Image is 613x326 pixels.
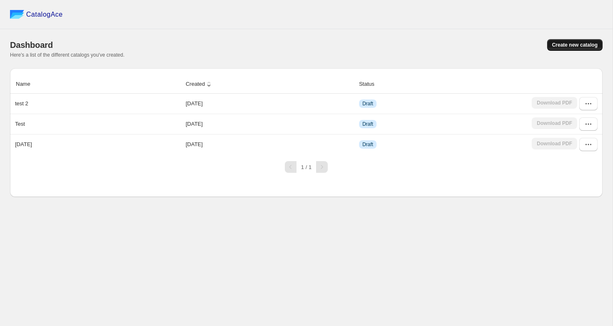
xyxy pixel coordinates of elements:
[183,134,357,154] td: [DATE]
[184,76,214,92] button: Created
[362,141,373,148] span: Draft
[26,10,63,19] span: CatalogAce
[10,10,24,19] img: catalog ace
[362,100,373,107] span: Draft
[15,100,28,108] p: test 2
[301,164,312,170] span: 1 / 1
[183,114,357,134] td: [DATE]
[358,76,384,92] button: Status
[552,42,598,48] span: Create new catalog
[10,40,53,50] span: Dashboard
[183,94,357,114] td: [DATE]
[15,140,32,149] p: [DATE]
[15,76,40,92] button: Name
[10,52,125,58] span: Here's a list of the different catalogs you've created.
[15,120,25,128] p: Test
[362,121,373,127] span: Draft
[547,39,603,51] button: Create new catalog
